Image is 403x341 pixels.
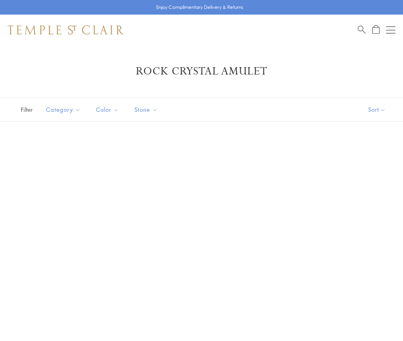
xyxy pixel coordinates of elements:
[372,25,380,35] a: Open Shopping Bag
[358,25,366,35] a: Search
[19,65,384,78] h1: Rock Crystal Amulet
[40,101,86,118] button: Category
[90,101,125,118] button: Color
[42,105,86,114] span: Category
[129,101,164,118] button: Stone
[8,25,124,35] img: Temple St. Clair
[156,3,243,11] p: Enjoy Complimentary Delivery & Returns
[130,105,164,114] span: Stone
[92,105,125,114] span: Color
[351,98,403,121] button: Show sort by
[386,25,395,35] button: Open navigation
